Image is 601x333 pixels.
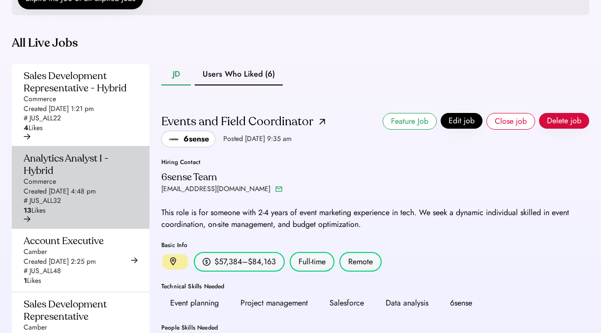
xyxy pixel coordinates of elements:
[383,113,437,130] button: Feature Job
[24,104,94,114] div: Created [DATE] 1:21 pm
[319,119,325,125] img: arrow-up-right.png
[161,283,589,289] div: Technical Skills Needed
[24,177,56,187] div: Commerce
[214,256,276,268] div: $57,384–$84,163
[168,133,180,145] img: 6sense.png
[161,325,589,331] div: People Skills Needed
[386,297,428,309] div: Data analysis
[24,123,29,133] strong: 4
[330,297,364,309] div: Salesforce
[24,133,30,140] img: arrow-right-black.svg
[24,152,132,177] div: Analytics Analyst I - Hybrid
[290,252,334,272] div: Full-time
[24,70,132,94] div: Sales Development Representative - Hybrid
[203,257,210,266] img: money.svg
[24,298,132,323] div: Sales Development Representative
[24,276,41,286] div: Likes
[24,113,61,123] div: # JUS_ALL22
[161,242,589,248] div: Basic Info
[24,206,46,216] div: Likes
[24,216,30,222] img: arrow-right-black.svg
[24,94,56,104] div: Commerce
[24,123,43,133] div: Likes
[24,276,27,285] strong: 1
[24,187,96,196] div: Created [DATE] 4:48 pm
[24,323,47,333] div: Camber
[240,297,308,309] div: Project management
[161,183,270,195] div: [EMAIL_ADDRESS][DOMAIN_NAME]
[441,113,482,129] button: Edit job
[12,35,589,51] div: All Live Jobs
[170,297,219,309] div: Event planning
[24,235,104,247] div: Account Executive
[24,266,61,276] div: # JUS_ALL48
[339,252,382,272] div: Remote
[161,207,589,230] div: This role is for someone with 2-4 years of event marketing experience in tech. We seek a dynamic ...
[24,247,47,257] div: Camber
[161,159,283,165] div: Hiring Contact
[450,297,472,309] div: 6sense
[195,64,283,85] button: Users Who Liked (6)
[24,196,61,206] div: # JUS_ALL32
[161,64,191,85] button: JD
[161,114,313,130] div: Events and Field Coordinator
[161,171,217,183] div: 6sense Team
[131,257,138,264] img: arrow-right-black.svg
[183,133,209,145] div: 6sense
[170,257,176,266] img: location.svg
[539,113,589,129] button: Delete job
[24,257,96,267] div: Created [DATE] 2:25 pm
[223,134,292,144] div: Posted [DATE] 9:35 am
[24,205,31,215] strong: 13
[486,113,535,130] button: Close job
